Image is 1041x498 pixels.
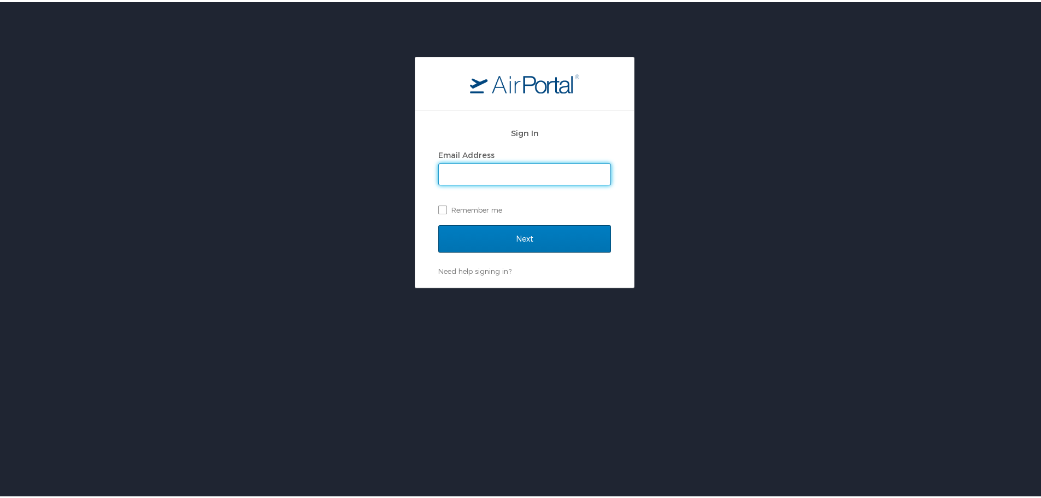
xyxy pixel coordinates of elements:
a: Need help signing in? [438,265,511,273]
img: logo [470,72,579,91]
h2: Sign In [438,125,611,137]
input: Next [438,223,611,250]
label: Remember me [438,200,611,216]
label: Email Address [438,148,495,157]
